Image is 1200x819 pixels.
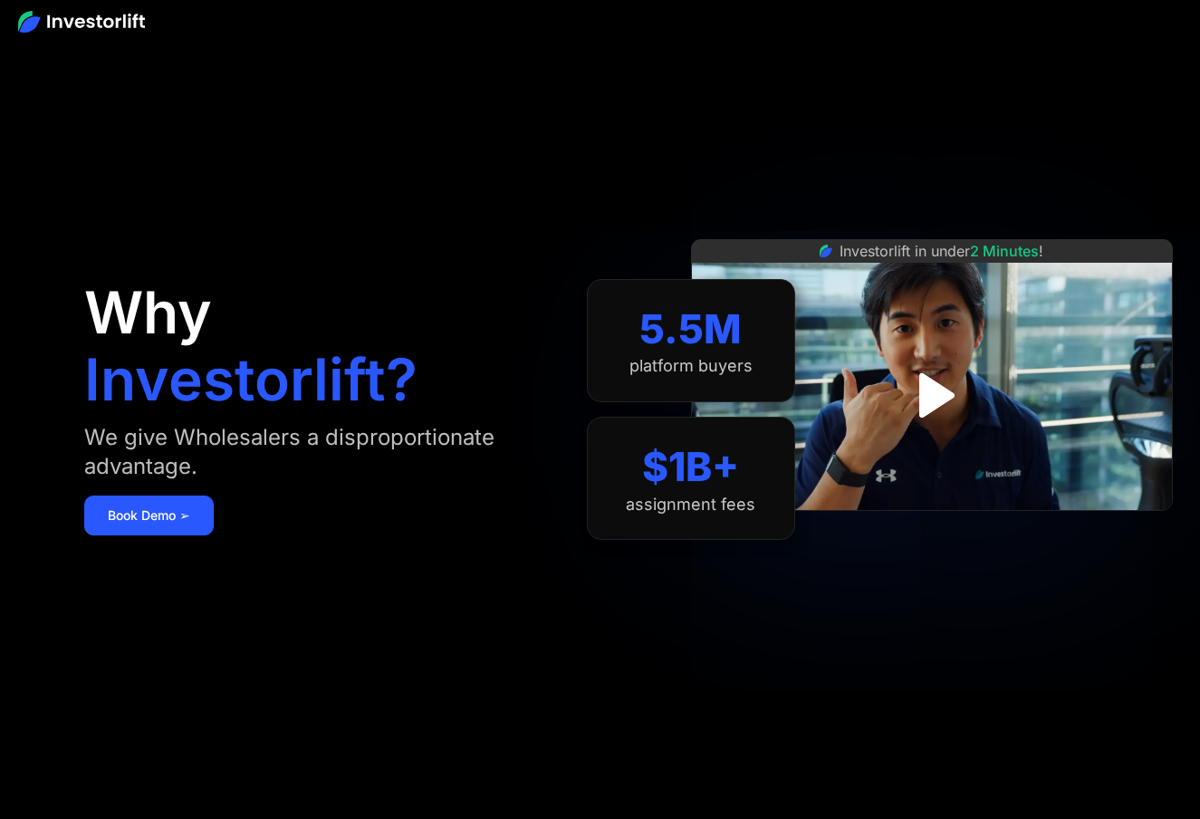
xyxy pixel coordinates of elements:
[629,356,753,376] div: platform buyers
[642,443,739,491] div: $1B+
[84,351,418,409] h1: Investorlift?
[891,355,972,436] a: open lightbox
[796,520,1068,542] iframe: Customer reviews powered by Trustpilot
[84,496,214,535] a: Book Demo ➢
[84,284,212,342] h1: Why
[626,495,755,515] div: assignment fees
[639,305,742,353] div: 5.5M
[84,423,551,481] div: We give Wholesalers a disproportionate advantage.
[970,242,1039,260] span: 2 Minutes
[840,240,1043,262] div: Investorlift in under !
